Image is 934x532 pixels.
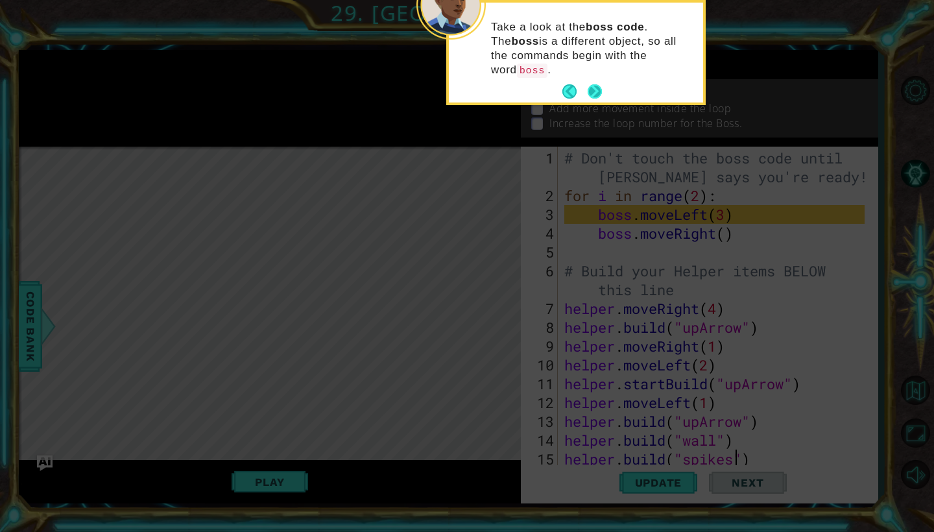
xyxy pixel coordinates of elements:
[517,64,548,78] code: boss
[586,21,644,33] strong: boss code
[491,20,694,78] p: Take a look at the . The is a different object, so all the commands begin with the word .
[511,35,539,47] strong: boss
[562,84,588,99] button: Back
[588,84,602,99] button: Next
